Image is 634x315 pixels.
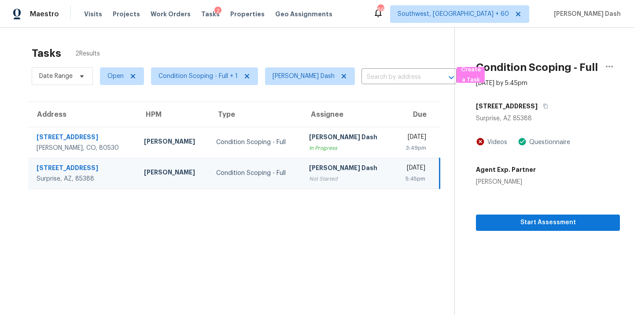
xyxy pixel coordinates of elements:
div: Condition Scoping - Full [216,138,295,147]
div: 2 [214,7,221,15]
button: Copy Address [538,98,549,114]
div: Surprise, AZ, 85388 [37,174,130,183]
div: [PERSON_NAME] [144,168,202,179]
span: Maestro [30,10,59,19]
h5: Agent Exp. Partner [476,165,536,174]
div: [STREET_ADDRESS] [37,133,130,144]
div: [PERSON_NAME] [476,178,536,186]
span: Properties [230,10,265,19]
span: Open [107,72,124,81]
img: Artifact Present Icon [518,137,527,146]
h2: Tasks [32,49,61,58]
button: Open [445,71,457,84]
div: [PERSON_NAME] Dash [309,133,387,144]
span: Geo Assignments [275,10,332,19]
div: 3:49pm [401,144,426,152]
div: Videos [485,138,507,147]
span: Projects [113,10,140,19]
div: [STREET_ADDRESS] [37,163,130,174]
span: Condition Scoping - Full + 1 [158,72,238,81]
div: In Progress [309,144,387,152]
input: Search by address [361,70,432,84]
span: [PERSON_NAME] Dash [550,10,621,19]
th: Assignee [302,102,394,127]
div: 667 [377,5,383,14]
div: Condition Scoping - Full [216,169,295,178]
span: Date Range [39,72,73,81]
div: [DATE] [401,133,426,144]
th: Type [209,102,302,127]
span: Start Assessment [483,217,613,228]
img: Artifact Not Present Icon [476,137,485,146]
div: 5:45pm [401,174,425,183]
span: Create a Task [461,65,480,85]
span: [PERSON_NAME] Dash [273,72,335,81]
span: 2 Results [75,49,100,58]
th: Due [394,102,440,127]
div: [PERSON_NAME] [144,137,202,148]
h2: Condition Scoping - Full [476,63,598,72]
span: Work Orders [151,10,191,19]
h5: [STREET_ADDRESS] [476,102,538,111]
span: Tasks [201,11,220,17]
div: Surprise, AZ 85388 [476,114,620,123]
span: Visits [84,10,102,19]
button: Create a Task [457,67,485,83]
th: Address [28,102,137,127]
div: [PERSON_NAME] Dash [309,163,387,174]
button: Start Assessment [476,215,620,231]
div: [DATE] by 5:45pm [476,79,527,88]
div: [DATE] [401,163,425,174]
div: [PERSON_NAME], CO, 80530 [37,144,130,152]
div: Not Started [309,174,387,183]
div: Questionnaire [527,138,570,147]
span: Southwest, [GEOGRAPHIC_DATA] + 60 [398,10,509,19]
th: HPM [137,102,209,127]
